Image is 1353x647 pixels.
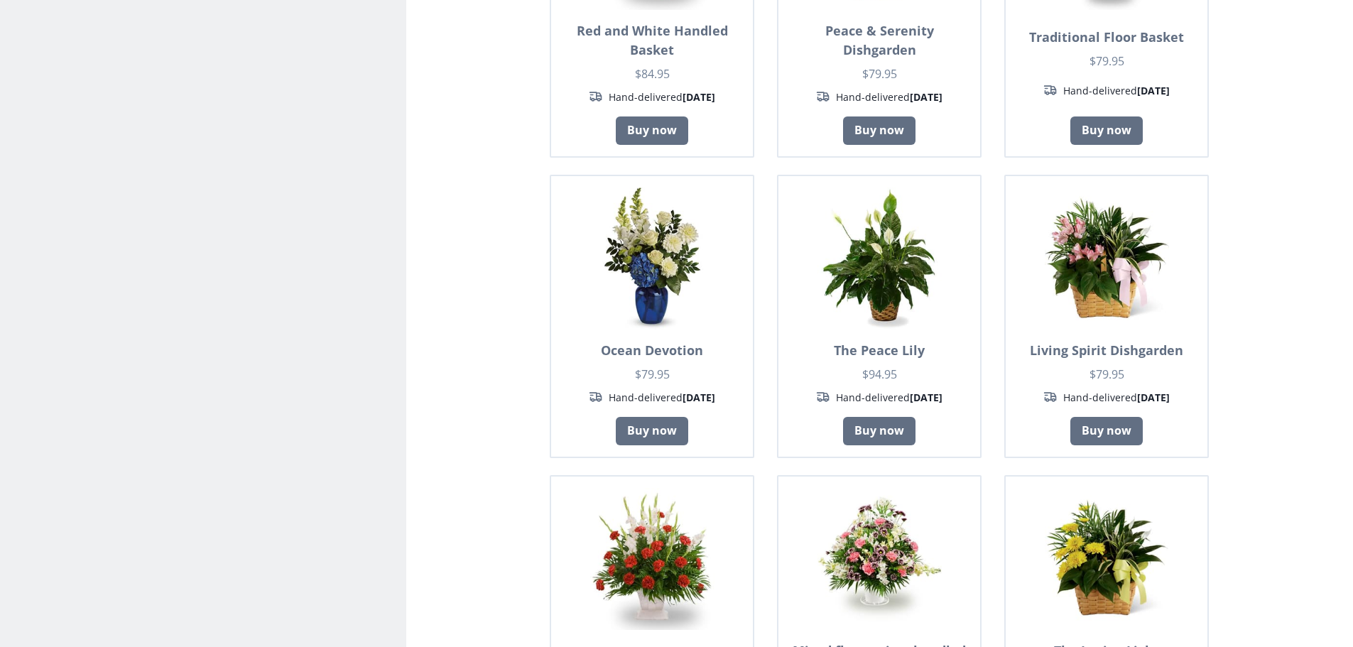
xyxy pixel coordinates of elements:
[843,116,915,145] a: Buy now
[616,417,688,445] a: Buy now
[1070,116,1143,145] a: Buy now
[843,417,915,445] a: Buy now
[1070,417,1143,445] a: Buy now
[616,116,688,145] a: Buy now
